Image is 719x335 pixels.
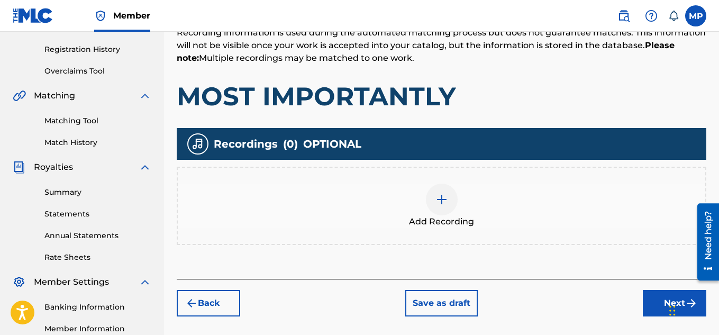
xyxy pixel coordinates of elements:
img: expand [139,161,151,174]
span: Matching [34,89,75,102]
h1: MOST IMPORTANTLY [177,80,706,112]
img: Top Rightsholder [94,10,107,22]
img: Member Settings [13,276,25,288]
a: Matching Tool [44,115,151,126]
img: 7ee5dd4eb1f8a8e3ef2f.svg [185,297,198,310]
span: Member Settings [34,276,109,288]
a: Rate Sheets [44,252,151,263]
span: Recording information is used during the automated matching process but does not guarantee matche... [177,28,706,63]
div: User Menu [685,5,706,26]
iframe: Resource Center [689,200,719,285]
div: Help [641,5,662,26]
a: Overclaims Tool [44,66,151,77]
img: search [617,10,630,22]
span: ( 0 ) [283,136,298,152]
a: Match History [44,137,151,148]
a: Registration History [44,44,151,55]
span: OPTIONAL [303,136,361,152]
span: Royalties [34,161,73,174]
a: Public Search [613,5,634,26]
a: Summary [44,187,151,198]
button: Back [177,290,240,316]
div: Notifications [668,11,679,21]
button: Save as draft [405,290,478,316]
img: expand [139,89,151,102]
span: Add Recording [409,215,474,228]
button: Next [643,290,706,316]
a: Banking Information [44,302,151,313]
a: Member Information [44,323,151,334]
a: Annual Statements [44,230,151,241]
img: Matching [13,89,26,102]
img: expand [139,276,151,288]
img: help [645,10,658,22]
iframe: Chat Widget [666,284,719,335]
div: Drag [669,295,676,327]
img: Royalties [13,161,25,174]
span: Member [113,10,150,22]
img: add [435,193,448,206]
img: MLC Logo [13,8,53,23]
a: Statements [44,209,151,220]
span: Recordings [214,136,278,152]
img: recording [192,138,204,150]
